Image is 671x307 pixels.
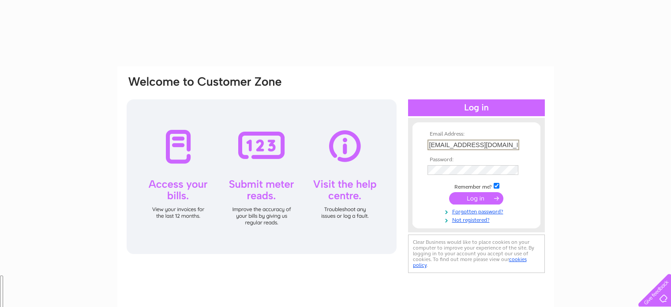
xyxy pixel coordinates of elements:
div: Clear Business would like to place cookies on your computer to improve your experience of the sit... [408,235,545,273]
th: Password: [425,157,528,163]
a: cookies policy [413,256,527,268]
a: Not registered? [427,215,528,224]
input: Submit [449,192,503,205]
td: Remember me? [425,182,528,190]
a: Forgotten password? [427,207,528,215]
th: Email Address: [425,131,528,137]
